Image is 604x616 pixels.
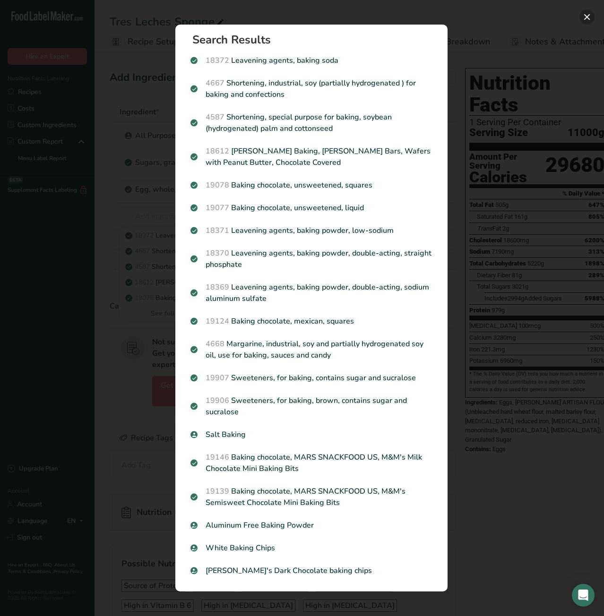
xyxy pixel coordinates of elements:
p: Baking chocolate, MARS SNACKFOOD US, M&M's Semisweet Chocolate Mini Baking Bits [190,486,432,508]
span: 4587 [206,112,224,122]
p: Baking chocolate, unsweetened, squares [190,180,432,191]
span: 18370 [206,248,229,258]
span: 18371 [206,225,229,236]
p: Leavening agents, baking powder, low-sodium [190,225,432,236]
span: 19139 [206,486,229,496]
span: 18369 [206,282,229,292]
p: Baking chocolate, mexican, squares [190,316,432,327]
p: Sweeteners, for baking, contains sugar and sucralose [190,372,432,384]
span: 19907 [206,373,229,383]
span: 4667 [206,78,224,88]
p: [PERSON_NAME]'s Dark Chocolate baking chips [190,565,432,576]
span: 19078 [206,180,229,190]
p: Baking chocolate, unsweetened, liquid [190,202,432,214]
p: Shortening, industrial, soy (partially hydrogenated ) for baking and confections [190,77,432,100]
span: 19906 [206,395,229,406]
div: Open Intercom Messenger [572,584,595,607]
p: White Baking Chips [190,542,432,554]
span: 18372 [206,55,229,66]
span: 19077 [206,203,229,213]
p: Salt Baking [190,429,432,440]
p: Leavening agents, baking soda [190,55,432,66]
p: Margarine, industrial, soy and partially hydrogenated soy oil, use for baking, sauces and candy [190,338,432,361]
p: Leavening agents, baking powder, double-acting, straight phosphate [190,248,432,270]
p: Shortening, special purpose for baking, soybean (hydrogenated) palm and cottonseed [190,111,432,134]
p: Baking chocolate, MARS SNACKFOOD US, M&M's Milk Chocolate Mini Baking Bits [190,452,432,474]
p: Sweeteners, for baking, brown, contains sugar and sucralose [190,395,432,418]
span: 19124 [206,316,229,326]
span: 19146 [206,452,229,462]
p: Leavening agents, baking powder, double-acting, sodium aluminum sulfate [190,282,432,304]
p: [PERSON_NAME] Baking, [PERSON_NAME] Bars, Wafers with Peanut Butter, Chocolate Covered [190,145,432,168]
p: Aluminum Free Baking Powder [190,520,432,531]
span: 18612 [206,146,229,156]
span: 4668 [206,339,224,349]
h1: Search Results [192,34,438,45]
